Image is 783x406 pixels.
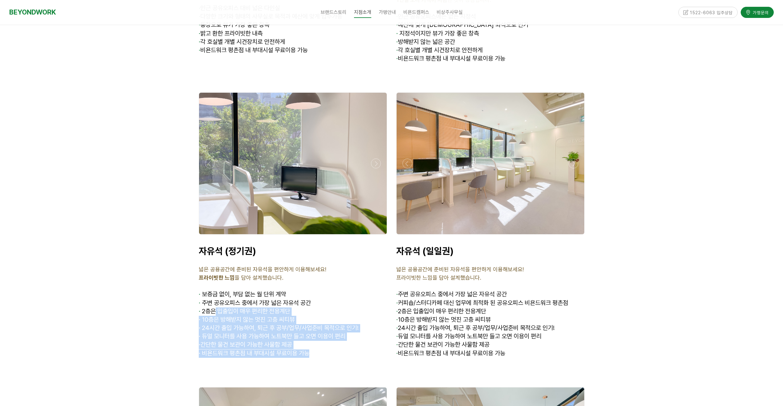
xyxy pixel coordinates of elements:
[396,30,479,37] span: 지정석이지만 뷰가 가장 좋은 창측
[199,341,292,348] span: 간단한 물건 보관이 가능한 사물함 제공
[199,46,200,54] strong: ·
[199,38,200,45] strong: ·
[396,341,489,348] span: 간단한 물건 보관이 가능한 사물함 제공
[396,38,398,45] strong: ·
[396,332,541,340] span: 듀얼 모니터를 사용 가능하여 노트북만 들고 오면 이용이 편리
[199,290,200,298] strong: ·
[199,316,200,323] strong: ·
[317,5,350,20] a: 브랜드스토리
[9,6,56,18] a: BEYONDWORK
[199,266,326,273] span: 넓은 공용공간에 준비된 자유석을 편안하게 이용해보세요!
[396,316,398,323] strong: ·
[199,245,256,256] span: 자유석 (정기권)
[437,9,463,15] span: 비상주사무실
[396,55,398,62] strong: ·
[396,324,555,332] span: 24시간 출입 가능하여, 퇴근 후 공부/업무/사업준비 목적으로 인기!
[396,341,398,348] strong: ·
[396,299,568,307] span: 커피숍/스터디카페 대신 업무에 최적화 된 공유오피스 비욘드워크 평촌점
[199,274,235,281] strong: 프라이빗한 느낌
[199,332,345,340] span: 듀얼 모니터를 사용 가능하여 노트북만 들고 오면 이용이 편리
[396,38,455,45] span: 방해받지 않는 넓은 공간
[396,30,398,37] strong: ·
[433,5,466,20] a: 비상주사무실
[199,316,295,323] span: 10층은 방해받지 않는 멋진 고층 씨티뷰
[751,9,769,15] span: 가맹문의
[396,316,491,323] span: 10층은 방해받지 않는 멋진 고층 씨티뷰
[396,274,481,281] span: 프라이빗한 느낌을 담아 설계했습니다.
[199,299,200,307] strong: ·
[199,38,285,45] span: 각 호실별 개별 시건장치로 안전하게
[199,46,308,54] span: 비욘드워크 평촌점 내 부대시설 무료이용 가능
[396,299,398,307] strong: ·
[199,30,263,37] span: 밝고 환한 프라이빗한 내측
[396,266,524,273] span: 넓은 공용공간에 준비된 자유석을 편안하게 이용해보세요!
[741,6,774,17] a: 가맹문의
[396,332,398,340] strong: ·
[396,55,505,62] span: 비욘드워크 평촌점 내 부대시설 무료이용 가능
[199,299,311,307] span: 주변 공유오피스 중에서 가장 넓은 자유석 공간
[199,349,309,357] span: 비욘드워크 평촌점 내 부대시설 무료이용 가능
[199,274,283,281] span: 을 담아 설계했습니다.
[396,307,486,315] span: 2층은 입출입이 매우 편리한 전용계단
[199,307,290,315] span: 2층은 입출입이 매우 편리한 전용계단
[199,324,200,332] strong: ·
[321,9,347,15] span: 브랜드스토리
[396,349,505,357] span: 비욘드워크 평촌점 내 부대시설 무료이용 가능
[396,290,398,298] span: ·
[199,332,200,340] strong: ·
[396,324,398,332] strong: ·
[400,5,433,20] a: 비욘드캠퍼스
[396,46,398,54] strong: ·
[199,324,359,332] span: 24시간 출입 가능하여, 퇴근 후 공부/업무/사업준비 목적으로 인기!
[199,30,200,37] strong: ·
[199,307,200,315] strong: ·
[199,349,200,357] strong: ·
[396,307,398,315] strong: ·
[199,341,200,348] strong: ·
[396,349,398,357] strong: ·
[375,5,400,20] a: 가맹안내
[403,9,429,15] span: 비욘드캠퍼스
[350,5,375,20] a: 지점소개
[396,245,454,256] span: 자유석 (일일권)
[354,7,371,18] span: 지점소개
[202,290,286,298] span: 보증금 없이, 부담 없는 월 단위 계약
[379,9,396,15] span: 가맹안내
[398,290,507,298] span: 주변 공유오피스 중에서 가장 넓은 자유석 공간
[396,46,483,54] span: 각 호실별 개별 시건장치로 안전하게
